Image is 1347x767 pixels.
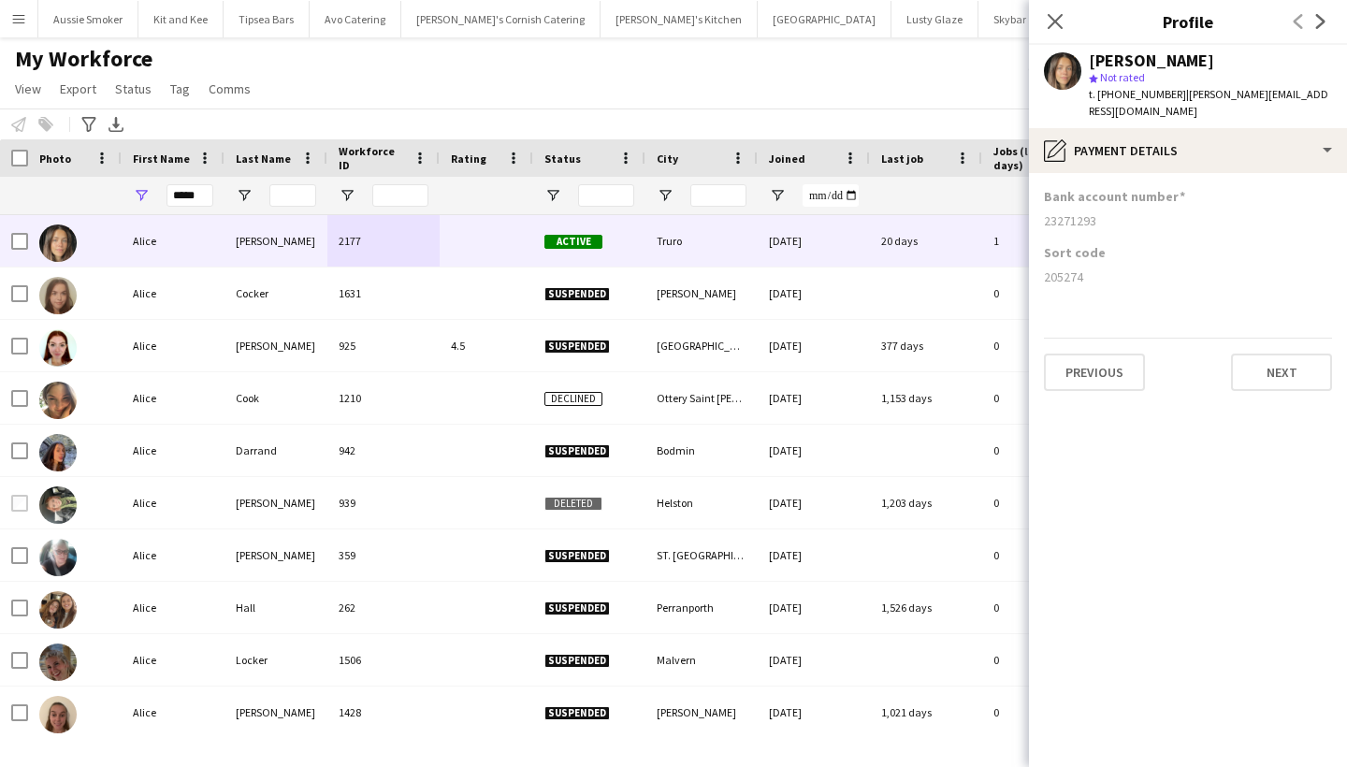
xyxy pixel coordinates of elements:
span: Last Name [236,152,291,166]
div: Alice [122,372,224,424]
div: 939 [327,477,440,528]
div: Darrand [224,425,327,476]
div: [PERSON_NAME] [224,687,327,738]
button: Skybar [978,1,1042,37]
div: [GEOGRAPHIC_DATA] [645,320,758,371]
h3: Profile [1029,9,1347,34]
div: Hall [224,582,327,633]
div: Alice [122,215,224,267]
span: Jobs (last 90 days) [993,144,1070,172]
div: [DATE] [758,215,870,267]
span: Last job [881,152,923,166]
div: 1,526 days [870,582,982,633]
div: [PERSON_NAME] [224,477,327,528]
div: 377 days [870,320,982,371]
div: Locker [224,634,327,686]
span: Workforce ID [339,144,406,172]
div: 0 [982,477,1104,528]
span: Not rated [1100,70,1145,84]
div: 0 [982,634,1104,686]
button: Open Filter Menu [236,187,253,204]
div: 0 [982,582,1104,633]
div: 23271293 [1044,212,1332,229]
div: Alice [122,477,224,528]
div: Alice [122,320,224,371]
div: Payment details [1029,128,1347,173]
button: Kit and Kee [138,1,224,37]
span: Rating [451,152,486,166]
img: Alice Haley [39,539,77,576]
div: [DATE] [758,582,870,633]
img: Alice Cocker [39,277,77,314]
div: 1 [982,215,1104,267]
div: [PERSON_NAME] [224,529,327,581]
img: Alice Griffiths [39,486,77,524]
span: Joined [769,152,805,166]
div: 359 [327,529,440,581]
button: Open Filter Menu [544,187,561,204]
div: [DATE] [758,634,870,686]
div: 0 [982,425,1104,476]
div: [DATE] [758,687,870,738]
button: Next [1231,354,1332,391]
img: Alice Martin [39,696,77,733]
span: View [15,80,41,97]
img: Alice Hall [39,591,77,629]
div: 262 [327,582,440,633]
app-action-btn: Export XLSX [105,113,127,136]
div: 205274 [1044,268,1332,285]
div: 1428 [327,687,440,738]
button: Lusty Glaze [891,1,978,37]
button: [PERSON_NAME]'s Cornish Catering [401,1,601,37]
input: City Filter Input [690,184,746,207]
h3: Bank account number [1044,188,1185,205]
div: Alice [122,425,224,476]
div: 942 [327,425,440,476]
span: Suspended [544,287,610,301]
img: Alice Beal [39,224,77,262]
div: [DATE] [758,477,870,528]
div: 1,021 days [870,687,982,738]
span: My Workforce [15,45,152,73]
div: [PERSON_NAME] [645,687,758,738]
a: View [7,77,49,101]
input: Row Selection is disabled for this row (unchecked) [11,495,28,512]
span: First Name [133,152,190,166]
div: [DATE] [758,372,870,424]
img: Alice Cook [39,382,77,419]
input: Status Filter Input [578,184,634,207]
button: Open Filter Menu [339,187,355,204]
app-action-btn: Advanced filters [78,113,100,136]
button: Open Filter Menu [657,187,673,204]
div: ST. [GEOGRAPHIC_DATA] [645,529,758,581]
span: Suspended [544,549,610,563]
div: Ottery Saint [PERSON_NAME] [645,372,758,424]
div: 1631 [327,268,440,319]
div: 925 [327,320,440,371]
span: Declined [544,392,602,406]
span: Status [544,152,581,166]
div: [DATE] [758,425,870,476]
h3: Sort code [1044,244,1106,261]
a: Tag [163,77,197,101]
div: Alice [122,529,224,581]
div: Helston [645,477,758,528]
img: Alice Darrand [39,434,77,471]
div: 1,203 days [870,477,982,528]
div: Alice [122,582,224,633]
div: Malvern [645,634,758,686]
div: Alice [122,268,224,319]
span: t. [PHONE_NUMBER] [1089,87,1186,101]
div: [PERSON_NAME] [1089,52,1214,69]
div: [DATE] [758,320,870,371]
div: Cocker [224,268,327,319]
span: Deleted [544,497,602,511]
button: [GEOGRAPHIC_DATA] [758,1,891,37]
div: 0 [982,320,1104,371]
div: 1506 [327,634,440,686]
div: 4.5 [440,320,533,371]
button: Avo Catering [310,1,401,37]
div: 1,153 days [870,372,982,424]
a: Status [108,77,159,101]
img: Alice Locker [39,644,77,681]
